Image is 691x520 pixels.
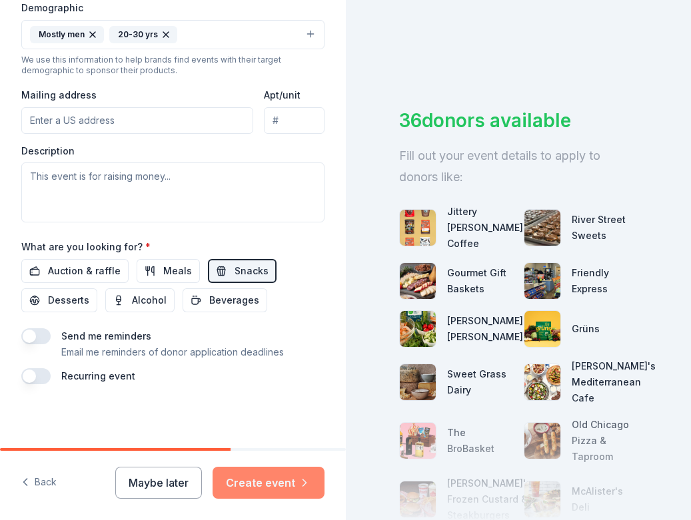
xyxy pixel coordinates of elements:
[524,210,560,246] img: photo for River Street Sweets
[48,263,121,279] span: Auction & raffle
[572,358,656,406] div: [PERSON_NAME]'s Mediterranean Cafe
[447,265,513,297] div: Gourmet Gift Baskets
[235,263,269,279] span: Snacks
[400,311,436,347] img: photo for Harris Teeter
[572,212,638,244] div: River Street Sweets
[21,288,97,312] button: Desserts
[524,364,560,400] img: photo for Taziki's Mediterranean Cafe
[21,107,253,134] input: Enter a US address
[105,288,175,312] button: Alcohol
[61,370,135,382] label: Recurring event
[137,259,200,283] button: Meals
[400,210,436,246] img: photo for Jittery Joe's Coffee
[524,263,560,299] img: photo for Friendly Express
[115,467,202,499] button: Maybe later
[213,467,325,499] button: Create event
[21,240,151,254] label: What are you looking for?
[21,20,325,49] button: Mostly men20-30 yrs
[30,26,104,43] div: Mostly men
[400,263,436,299] img: photo for Gourmet Gift Baskets
[399,107,638,134] div: 36 donors available
[572,265,638,297] div: Friendly Express
[163,263,192,279] span: Meals
[399,145,638,188] div: Fill out your event details to apply to donors like:
[572,321,600,337] div: Grüns
[400,364,436,400] img: photo for Sweet Grass Dairy
[61,344,284,360] p: Email me reminders of donor application deadlines
[109,26,177,43] div: 20-30 yrs
[21,1,83,15] label: Demographic
[209,292,259,308] span: Beverages
[183,288,267,312] button: Beverages
[61,330,151,342] label: Send me reminders
[48,292,89,308] span: Desserts
[21,259,129,283] button: Auction & raffle
[132,292,167,308] span: Alcohol
[447,313,523,345] div: [PERSON_NAME] [PERSON_NAME]
[447,366,513,398] div: Sweet Grass Dairy
[447,204,531,252] div: Jittery [PERSON_NAME]'s Coffee
[21,55,325,76] div: We use this information to help brands find events with their target demographic to sponsor their...
[21,469,57,497] button: Back
[208,259,277,283] button: Snacks
[264,89,301,102] label: Apt/unit
[264,107,325,134] input: #
[21,144,75,158] label: Description
[21,89,97,102] label: Mailing address
[524,311,560,347] img: photo for Grüns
